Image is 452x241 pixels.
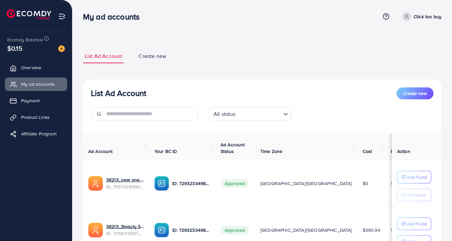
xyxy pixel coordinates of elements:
[414,13,441,21] p: Click too buy
[238,108,281,119] input: Search for option
[221,226,249,234] span: Approved
[407,220,427,228] p: Add Fund
[154,223,169,237] img: ic-ba-acc.ded83a64.svg
[209,107,291,120] div: Search for option
[221,141,245,155] span: Ad Account Status
[106,230,144,237] span: ID: 7358315597345652753
[396,87,433,99] button: Create new
[5,61,67,74] a: Overview
[172,179,210,187] p: ID: 7293233498205437953
[5,94,67,107] a: Payment
[21,130,57,137] span: Affiliate Program
[397,217,431,230] button: Add Fund
[7,9,51,20] img: logo
[397,148,410,155] span: Action
[403,90,427,97] span: Create new
[91,88,146,98] h3: List Ad Account
[58,45,65,52] img: image
[172,226,210,234] p: ID: 7293233498205437953
[5,127,67,140] a: Affiliate Program
[106,176,144,183] a: 38213_new one,,,,,_1759573270543
[85,52,122,60] span: List Ad Account
[88,148,113,155] span: Ad Account
[221,179,249,188] span: Approved
[407,173,427,181] p: Add Fund
[106,223,144,237] div: <span class='underline'>38213_Beauty Soft_1713241368242</span></br>7358315597345652753
[363,148,372,155] span: Cost
[212,109,237,119] span: All status
[88,176,103,191] img: ic-ads-acc.e4c84228.svg
[106,183,144,190] span: ID: 7557308996911218695
[21,97,40,104] span: Payment
[260,148,282,155] span: Time Zone
[5,77,67,91] a: My ad accounts
[88,223,103,237] img: ic-ads-acc.e4c84228.svg
[407,191,426,199] p: Withdraw
[400,12,441,21] a: Click too buy
[363,227,380,233] span: $390.94
[106,223,144,230] a: 38213_Beauty Soft_1713241368242
[363,180,368,187] span: $0
[397,189,431,201] button: Withdraw
[397,171,431,183] button: Add Fund
[139,52,166,60] span: Create new
[154,148,177,155] span: Your BC ID
[7,36,43,43] span: Ecomdy Balance
[21,114,50,120] span: Product Links
[21,64,41,71] span: Overview
[83,12,145,22] h3: My ad accounts
[424,211,447,236] iframe: Chat
[58,13,66,20] img: menu
[21,81,55,87] span: My ad accounts
[7,43,22,53] span: $0.15
[154,176,169,191] img: ic-ba-acc.ded83a64.svg
[5,111,67,124] a: Product Links
[260,227,352,233] span: [GEOGRAPHIC_DATA]/[GEOGRAPHIC_DATA]
[106,176,144,190] div: <span class='underline'>38213_new one,,,,,_1759573270543</span></br>7557308996911218695
[260,180,352,187] span: [GEOGRAPHIC_DATA]/[GEOGRAPHIC_DATA]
